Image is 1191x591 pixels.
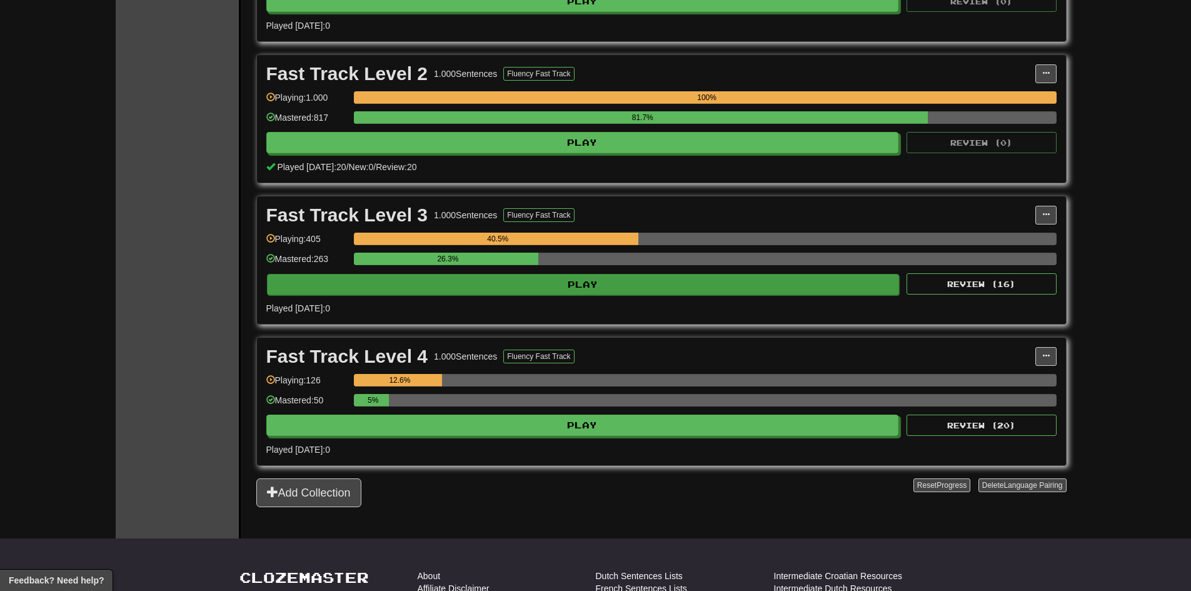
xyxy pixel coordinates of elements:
span: Review: 20 [376,162,416,172]
button: Fluency Fast Track [503,350,574,363]
span: Played [DATE]: 0 [266,303,330,313]
div: Fast Track Level 4 [266,347,428,366]
div: Playing: 405 [266,233,348,253]
a: Intermediate Croatian Resources [774,570,902,582]
div: Mastered: 50 [266,394,348,415]
div: 40.5% [358,233,638,245]
a: Dutch Sentences Lists [596,570,683,582]
div: 12.6% [358,374,442,386]
button: Fluency Fast Track [503,208,574,222]
div: 100% [358,91,1057,104]
div: Mastered: 817 [266,111,348,132]
span: Played [DATE]: 0 [266,21,330,31]
div: Fast Track Level 3 [266,206,428,225]
button: Review (16) [907,273,1057,295]
span: Language Pairing [1003,481,1062,490]
button: Play [267,274,900,295]
button: Review (0) [907,132,1057,153]
div: Playing: 126 [266,374,348,395]
div: Mastered: 263 [266,253,348,273]
button: Review (20) [907,415,1057,436]
span: Played [DATE]: 20 [277,162,346,172]
div: 26.3% [358,253,538,265]
div: 5% [358,394,389,407]
button: Play [266,132,899,153]
span: Open feedback widget [9,574,104,587]
button: DeleteLanguage Pairing [978,478,1067,492]
div: Fast Track Level 2 [266,64,428,83]
button: Play [266,415,899,436]
button: Add Collection [256,478,361,507]
div: 1.000 Sentences [434,350,497,363]
div: 1.000 Sentences [434,68,497,80]
span: / [346,162,349,172]
a: Clozemaster [239,570,369,585]
span: Played [DATE]: 0 [266,445,330,455]
div: 81.7% [358,111,928,124]
span: New: 0 [349,162,374,172]
button: ResetProgress [913,478,970,492]
div: Playing: 1.000 [266,91,348,112]
div: 1.000 Sentences [434,209,497,221]
span: / [373,162,376,172]
span: Progress [937,481,967,490]
button: Fluency Fast Track [503,67,574,81]
a: About [418,570,441,582]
